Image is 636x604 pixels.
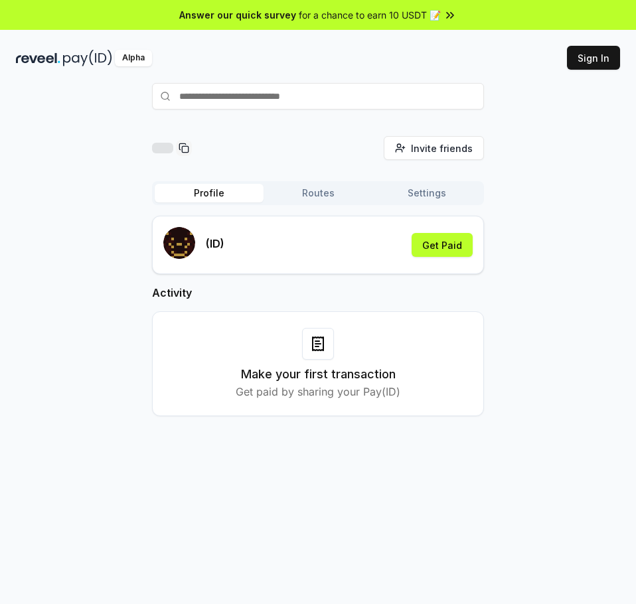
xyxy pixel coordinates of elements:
[412,233,473,257] button: Get Paid
[411,141,473,155] span: Invite friends
[115,50,152,66] div: Alpha
[567,46,620,70] button: Sign In
[264,184,372,202] button: Routes
[16,50,60,66] img: reveel_dark
[236,384,400,400] p: Get paid by sharing your Pay(ID)
[179,8,296,22] span: Answer our quick survey
[372,184,481,202] button: Settings
[152,285,484,301] h2: Activity
[155,184,264,202] button: Profile
[206,236,224,252] p: (ID)
[63,50,112,66] img: pay_id
[384,136,484,160] button: Invite friends
[241,365,396,384] h3: Make your first transaction
[299,8,441,22] span: for a chance to earn 10 USDT 📝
